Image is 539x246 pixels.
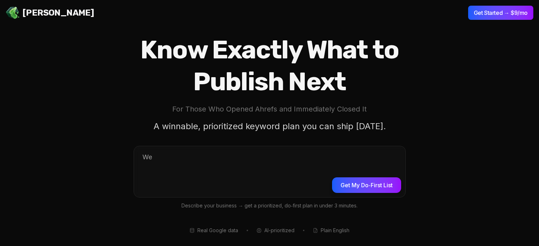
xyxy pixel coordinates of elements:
[332,177,401,193] button: Get My Do‑First List
[468,6,533,20] button: Get Started → $9/mo
[134,202,406,210] p: Describe your business → get a prioritized, do‑first plan in under 3 minutes.
[6,6,20,20] img: Jello SEO Logo
[321,227,349,234] span: Plain English
[111,34,428,98] h1: Know Exactly What to Publish Next
[149,118,390,135] p: A winnable, prioritized keyword plan you can ship [DATE].
[197,227,238,234] span: Real Google data
[23,7,94,18] span: [PERSON_NAME]
[111,103,428,115] p: For Those Who Opened Ahrefs and Immediately Closed It
[264,227,294,234] span: AI-prioritized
